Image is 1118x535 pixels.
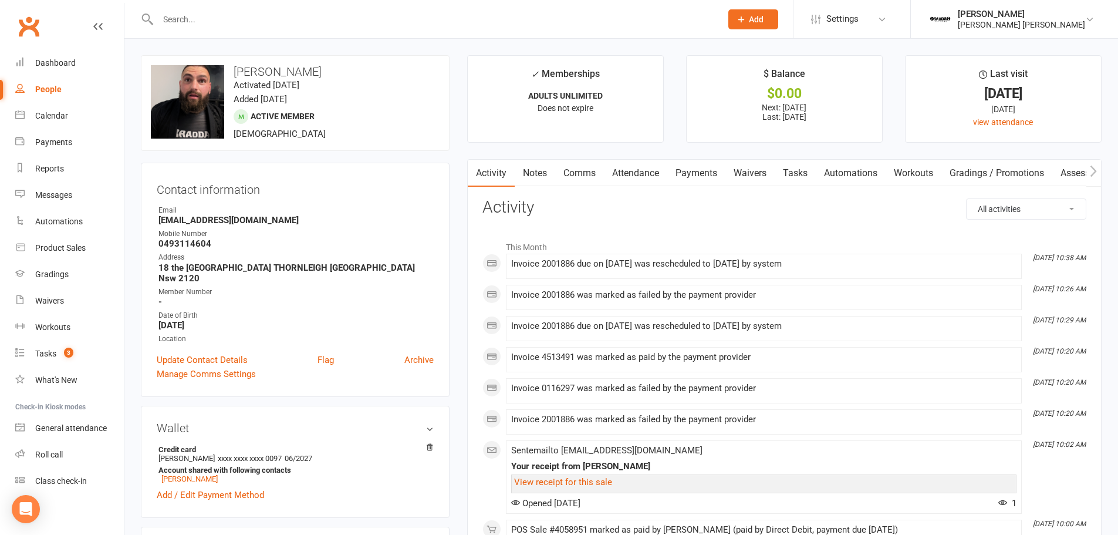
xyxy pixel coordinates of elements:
div: Product Sales [35,243,86,253]
i: ✓ [531,69,539,80]
span: Active member [251,112,315,121]
span: Add [749,15,764,24]
time: Activated [DATE] [234,80,299,90]
div: Mobile Number [158,228,434,240]
div: Dashboard [35,58,76,68]
input: Search... [154,11,713,28]
a: Waivers [15,288,124,314]
a: view attendance [973,117,1033,127]
a: Flag [318,353,334,367]
div: Gradings [35,270,69,279]
div: Calendar [35,111,68,120]
div: Invoice 2001886 due on [DATE] was rescheduled to [DATE] by system [511,259,1016,269]
strong: [DATE] [158,320,434,331]
a: Activity [468,160,515,187]
a: Update Contact Details [157,353,248,367]
a: View receipt for this sale [514,477,612,487]
a: Attendance [604,160,667,187]
a: Payments [667,160,725,187]
h3: [PERSON_NAME] [151,65,440,78]
span: [DEMOGRAPHIC_DATA] [234,129,326,139]
h3: Wallet [157,422,434,435]
div: People [35,85,62,94]
span: 06/2027 [285,454,312,463]
a: Calendar [15,103,124,129]
a: Comms [555,160,604,187]
span: Sent email to [EMAIL_ADDRESS][DOMAIN_NAME] [511,445,702,456]
strong: ADULTS UNLIMITED [528,91,603,100]
p: Next: [DATE] Last: [DATE] [697,103,872,122]
div: Payments [35,137,72,147]
div: $ Balance [764,66,805,88]
a: Automations [15,208,124,235]
button: Add [728,9,778,29]
img: image1755506674.png [151,65,224,139]
span: Does not expire [538,103,593,113]
div: Invoice 4513491 was marked as paid by the payment provider [511,352,1016,362]
div: Roll call [35,450,63,459]
div: Open Intercom Messenger [12,495,40,523]
strong: 0493114604 [158,238,434,249]
div: Reports [35,164,64,173]
li: This Month [482,235,1086,254]
a: Gradings / Promotions [941,160,1052,187]
div: Address [158,252,434,263]
a: Manage Comms Settings [157,367,256,381]
span: xxxx xxxx xxxx 0097 [218,454,282,463]
div: Date of Birth [158,310,434,321]
div: Memberships [531,66,600,88]
span: Opened [DATE] [511,498,580,509]
div: [PERSON_NAME] [PERSON_NAME] [958,19,1085,30]
div: [DATE] [916,103,1090,116]
div: General attendance [35,423,107,433]
div: Workouts [35,322,70,332]
a: Automations [816,160,886,187]
span: 3 [64,348,73,358]
div: Email [158,205,434,216]
i: [DATE] 10:02 AM [1033,440,1086,449]
strong: Credit card [158,445,428,454]
div: Invoice 0116297 was marked as failed by the payment provider [511,383,1016,393]
div: Invoice 2001886 due on [DATE] was rescheduled to [DATE] by system [511,321,1016,331]
a: Product Sales [15,235,124,261]
li: [PERSON_NAME] [157,443,434,485]
i: [DATE] 10:20 AM [1033,347,1086,355]
a: Class kiosk mode [15,468,124,494]
a: Reports [15,156,124,182]
a: People [15,76,124,103]
h3: Contact information [157,179,434,196]
div: Member Number [158,287,434,298]
a: Tasks [775,160,816,187]
span: 1 [998,498,1016,509]
div: Invoice 2001886 was marked as failed by the payment provider [511,290,1016,300]
a: Waivers [725,160,775,187]
div: [PERSON_NAME] [958,9,1085,19]
div: Your receipt from [PERSON_NAME] [511,462,1016,472]
a: Workouts [15,314,124,341]
div: Class check-in [35,476,87,486]
a: Archive [404,353,434,367]
img: thumb_image1722295729.png [928,8,952,31]
a: Workouts [886,160,941,187]
a: Clubworx [14,12,43,41]
div: Automations [35,217,83,226]
a: Tasks 3 [15,341,124,367]
a: Gradings [15,261,124,288]
i: [DATE] 10:20 AM [1033,409,1086,418]
a: General attendance kiosk mode [15,415,124,442]
i: [DATE] 10:00 AM [1033,520,1086,528]
span: Settings [826,6,859,32]
div: $0.00 [697,88,872,100]
a: Dashboard [15,50,124,76]
div: Waivers [35,296,64,305]
i: [DATE] 10:29 AM [1033,316,1086,324]
i: [DATE] 10:38 AM [1033,254,1086,262]
i: [DATE] 10:26 AM [1033,285,1086,293]
div: Location [158,334,434,345]
time: Added [DATE] [234,94,287,105]
strong: Account shared with following contacts [158,466,428,475]
div: Invoice 2001886 was marked as failed by the payment provider [511,415,1016,425]
div: Messages [35,190,72,200]
div: Last visit [979,66,1028,88]
div: Tasks [35,349,56,358]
